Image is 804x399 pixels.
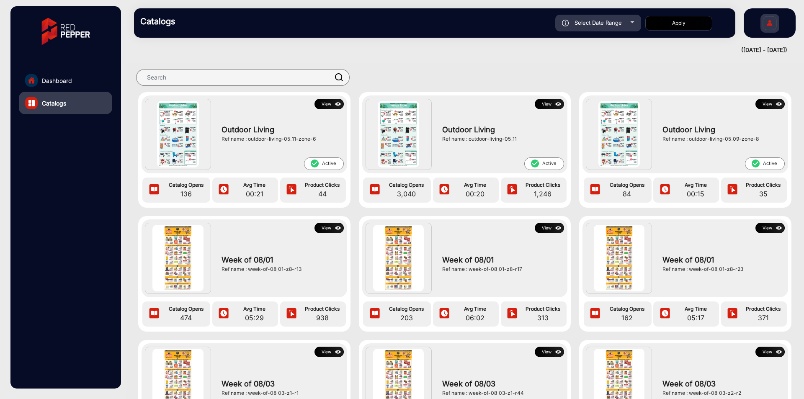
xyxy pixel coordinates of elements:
img: icon [148,308,160,320]
img: Outdoor Living [157,101,199,167]
img: icon [438,308,451,320]
span: 35 [742,189,785,199]
img: icon [506,308,518,320]
button: Viewicon [535,223,564,233]
img: catalog [28,100,35,106]
div: Ref name : week-of-08_01-z8-r17 [442,265,560,273]
div: Ref name : week-of-08_03-z2-r2 [662,389,780,397]
img: icon [554,224,563,233]
span: 00:15 [674,189,717,199]
span: Avg Time [674,305,717,313]
span: Active [304,157,344,170]
span: 00:21 [233,189,276,199]
img: icon [438,184,451,196]
span: 84 [605,189,649,199]
img: icon [148,184,160,196]
span: Product Clicks [301,305,344,313]
span: 1,246 [521,189,564,199]
button: Viewicon [314,347,344,357]
img: vmg-logo [36,10,96,52]
div: Ref name : week-of-08_01-z8-r13 [222,265,339,273]
span: 06:02 [454,313,497,323]
mat-icon: check_circle [310,159,319,168]
span: 00:20 [454,189,497,199]
span: Product Clicks [742,181,785,189]
span: Catalog Opens [164,181,208,189]
div: ([DATE] - [DATE]) [126,46,787,54]
img: icon [589,184,601,196]
span: Week of 08/03 [442,378,560,389]
img: icon [285,308,298,320]
img: Week of 08/01 [152,225,203,291]
mat-icon: check_circle [751,159,760,168]
span: 474 [164,313,208,323]
span: Avg Time [454,181,497,189]
img: icon [333,224,343,233]
span: 05:17 [674,313,717,323]
button: Apply [645,16,712,31]
img: icon [774,100,784,109]
img: icon [726,308,739,320]
button: Viewicon [755,99,785,109]
img: icon [659,184,671,196]
span: 05:29 [233,313,276,323]
img: icon [726,184,739,196]
img: icon [774,224,784,233]
button: Viewicon [314,99,344,109]
span: Avg Time [454,305,497,313]
span: Catalog Opens [384,181,429,189]
img: Outdoor Living [598,101,640,167]
img: Outdoor Living [378,101,420,167]
img: icon [774,348,784,357]
img: icon [659,308,671,320]
img: icon [368,308,381,320]
span: Catalog Opens [605,305,649,313]
span: Avg Time [674,181,717,189]
div: Ref name : week-of-08_01-z8-r23 [662,265,780,273]
span: Catalog Opens [164,305,208,313]
img: icon [217,184,230,196]
img: icon [554,348,563,357]
img: icon [562,20,569,26]
span: 162 [605,313,649,323]
span: Catalog Opens [384,305,429,313]
span: Week of 08/01 [442,254,560,265]
span: 313 [521,313,564,323]
span: 938 [301,313,344,323]
span: Outdoor Living [222,124,339,135]
div: Ref name : outdoor-living-05_11-zone-6 [222,135,339,143]
span: Dashboard [42,76,72,85]
img: icon [333,100,343,109]
span: Week of 08/01 [222,254,339,265]
span: Outdoor Living [662,124,780,135]
span: Product Clicks [742,305,785,313]
div: Ref name : week-of-08_03-z1-r44 [442,389,560,397]
img: icon [368,184,381,196]
span: 371 [742,313,785,323]
button: Viewicon [535,99,564,109]
div: Ref name : outdoor-living-05_11 [442,135,560,143]
span: Week of 08/03 [662,378,780,389]
span: 203 [384,313,429,323]
button: Viewicon [535,347,564,357]
span: Week of 08/01 [662,254,780,265]
img: prodSearch.svg [335,73,343,81]
img: home [28,77,35,84]
span: Select Date Range [575,19,622,26]
span: Product Clicks [521,305,564,313]
span: Catalogs [42,99,66,108]
span: Product Clicks [301,181,344,189]
span: Active [524,157,564,170]
img: icon [506,184,518,196]
img: icon [333,348,343,357]
span: Product Clicks [521,181,564,189]
img: Week of 08/01 [594,225,644,291]
img: Week of 08/01 [373,225,424,291]
button: Viewicon [755,223,785,233]
div: Ref name : outdoor-living-05_09-zone-8 [662,135,780,143]
span: 3,040 [384,189,429,199]
span: Active [745,157,785,170]
input: Search [136,69,350,86]
span: Outdoor Living [442,124,560,135]
span: Avg Time [233,181,276,189]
